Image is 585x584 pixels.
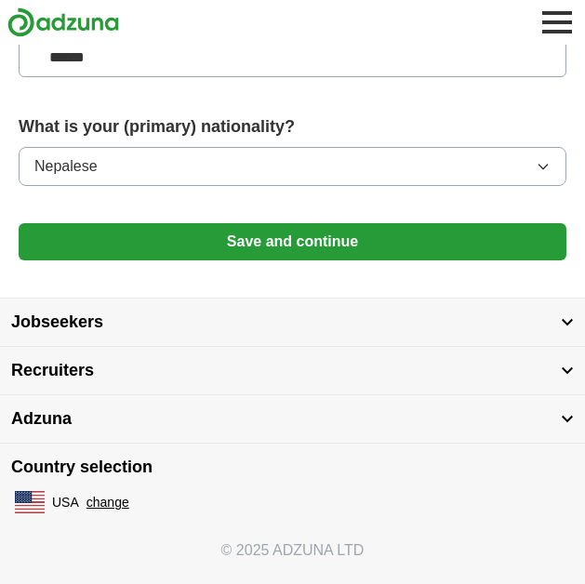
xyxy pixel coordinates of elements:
img: toggle icon [561,415,574,423]
span: Recruiters [11,358,94,383]
span: Adzuna [11,406,72,431]
span: Nepalese [34,155,98,178]
button: change [86,493,129,512]
button: Save and continue [19,223,566,260]
button: Nepalese [19,147,566,186]
span: Jobseekers [11,310,103,335]
span: USA [52,493,79,512]
label: What is your (primary) nationality? [19,114,566,139]
img: toggle icon [561,318,574,326]
img: toggle icon [561,366,574,375]
button: Toggle main navigation menu [537,2,578,43]
img: Adzuna logo [7,7,119,37]
img: US flag [15,491,45,513]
